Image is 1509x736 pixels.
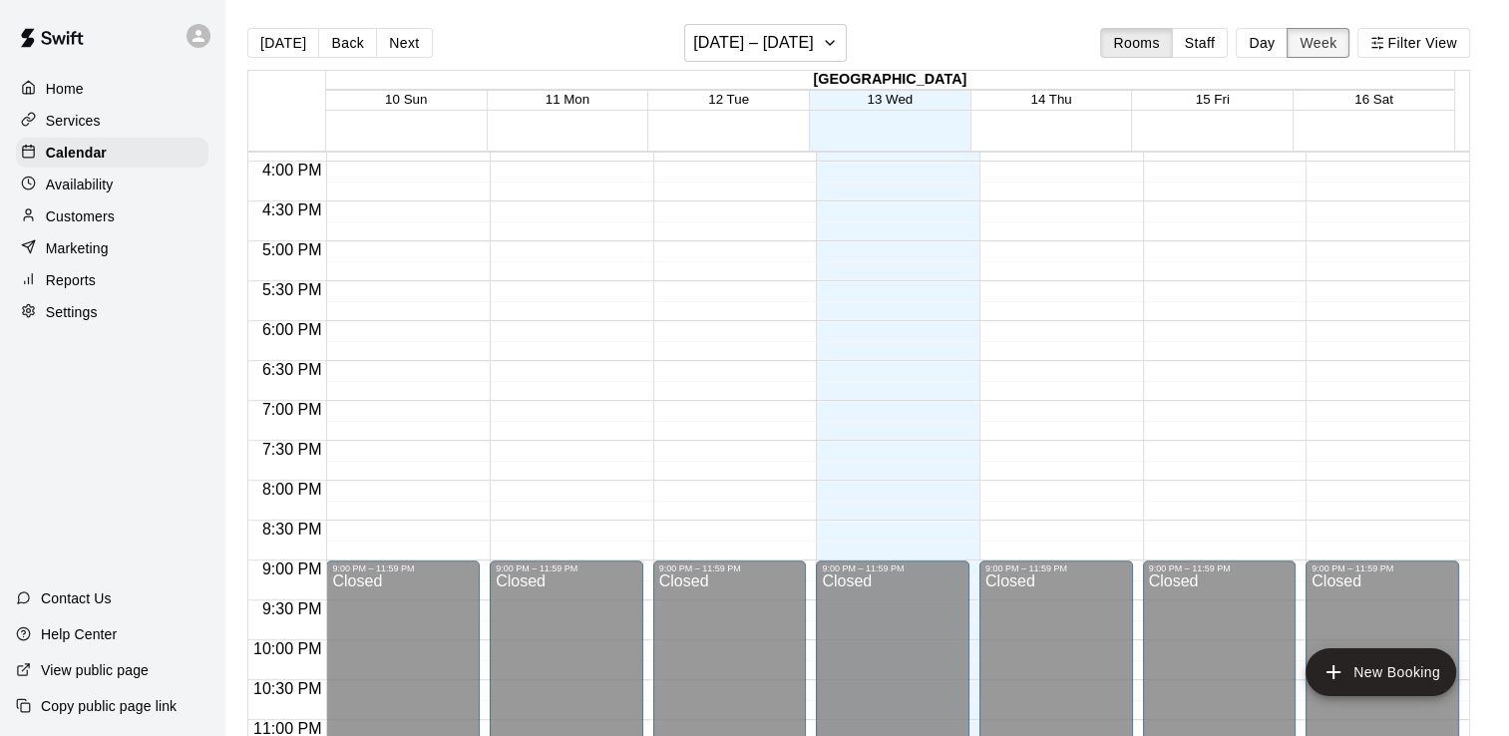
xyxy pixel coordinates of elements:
[46,143,107,163] p: Calendar
[1236,28,1288,58] button: Day
[16,106,208,136] a: Services
[248,680,326,697] span: 10:30 PM
[46,206,115,226] p: Customers
[257,201,327,218] span: 4:30 PM
[41,624,117,644] p: Help Center
[1149,563,1291,573] div: 9:00 PM – 11:59 PM
[257,441,327,458] span: 7:30 PM
[659,563,801,573] div: 9:00 PM – 11:59 PM
[16,233,208,263] a: Marketing
[822,563,963,573] div: 9:00 PM – 11:59 PM
[257,321,327,338] span: 6:00 PM
[496,563,637,573] div: 9:00 PM – 11:59 PM
[376,28,432,58] button: Next
[257,560,327,577] span: 9:00 PM
[16,201,208,231] a: Customers
[1196,92,1230,107] button: 15 Fri
[247,28,319,58] button: [DATE]
[257,361,327,378] span: 6:30 PM
[46,302,98,322] p: Settings
[257,481,327,498] span: 8:00 PM
[385,92,427,107] button: 10 Sun
[1172,28,1229,58] button: Staff
[985,563,1127,573] div: 9:00 PM – 11:59 PM
[1287,28,1349,58] button: Week
[257,162,327,179] span: 4:00 PM
[16,138,208,168] a: Calendar
[46,111,101,131] p: Services
[46,79,84,99] p: Home
[257,281,327,298] span: 5:30 PM
[257,521,327,538] span: 8:30 PM
[332,563,474,573] div: 9:00 PM – 11:59 PM
[16,170,208,199] a: Availability
[1100,28,1172,58] button: Rooms
[684,24,847,62] button: [DATE] – [DATE]
[16,297,208,327] a: Settings
[257,401,327,418] span: 7:00 PM
[318,28,377,58] button: Back
[326,71,1454,90] div: [GEOGRAPHIC_DATA]
[257,241,327,258] span: 5:00 PM
[16,74,208,104] a: Home
[708,92,749,107] button: 12 Tue
[46,175,114,194] p: Availability
[546,92,589,107] button: 11 Mon
[248,640,326,657] span: 10:00 PM
[46,238,109,258] p: Marketing
[1312,563,1453,573] div: 9:00 PM – 11:59 PM
[693,29,814,57] h6: [DATE] – [DATE]
[16,265,208,295] a: Reports
[867,92,913,107] button: 13 Wed
[1030,92,1071,107] button: 14 Thu
[1354,92,1393,107] button: 16 Sat
[41,588,112,608] p: Contact Us
[41,660,149,680] p: View public page
[46,270,96,290] p: Reports
[1357,28,1469,58] button: Filter View
[257,600,327,617] span: 9:30 PM
[41,696,177,716] p: Copy public page link
[1306,648,1456,696] button: add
